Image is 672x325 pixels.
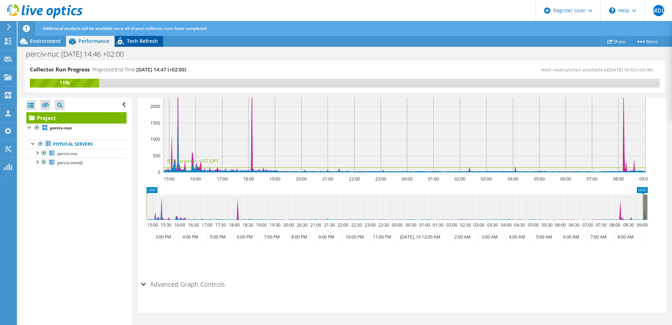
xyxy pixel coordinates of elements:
[514,222,525,228] text: 04:30
[26,140,127,149] a: Physical Servers
[460,222,471,228] text: 02:30
[23,50,135,58] h1: perciv-nuc [DATE] 14:46 +02:00
[269,176,280,182] text: 19:00
[432,222,443,228] text: 01:30
[167,158,219,164] text: 95th Percentile = 147 IOPS
[582,222,593,228] text: 07:00
[256,222,266,228] text: 19:00
[127,38,158,44] span: Tech Refresh
[30,38,61,44] span: Environment
[609,222,620,228] text: 08:00
[160,222,171,228] text: 15:30
[136,66,186,73] span: [DATE] 14:47 (+02:00)
[26,112,127,123] a: Project
[174,222,185,228] text: 16:00
[419,222,430,228] text: 01:00
[150,136,160,142] text: 1000
[351,222,362,228] text: 22:30
[217,176,227,182] text: 17:00
[637,222,647,228] text: 09:00
[568,222,579,228] text: 06:30
[378,222,389,228] text: 23:30
[150,103,160,109] text: 2000
[242,222,253,228] text: 18:30
[364,222,375,228] text: 23:00
[608,66,653,73] span: [DATE] 16:52 (+02:00)
[310,222,321,228] text: 21:00
[401,176,412,182] text: 00:00
[560,176,571,182] text: 06:00
[201,222,212,228] text: 17:00
[50,125,72,131] b: perciv-nuc
[609,7,615,14] svg: \n
[487,222,498,228] text: 03:30
[473,222,484,228] text: 03:00
[349,176,360,182] text: 22:00
[480,176,491,182] text: 03:00
[57,151,78,157] span: perciv-nuc
[150,120,160,126] text: 1500
[541,222,552,228] text: 05:30
[375,176,386,182] text: 23:00
[147,222,158,228] text: 15:00
[141,277,225,291] h2: Advanced Graph Controls
[541,66,656,73] span: Next recalculation available at
[446,222,457,228] text: 02:00
[613,176,623,182] text: 08:00
[602,36,631,47] a: Share
[228,222,239,228] text: 18:00
[296,176,306,182] text: 20:00
[269,222,280,228] text: 19:30
[43,25,207,31] span: Additional analysis will be available once all of your collector runs have completed.
[653,5,664,16] span: MDL
[405,222,416,228] text: 00:30
[215,222,226,228] text: 17:30
[337,222,348,228] text: 22:00
[428,176,439,182] text: 01:00
[158,169,160,175] text: 0
[454,176,465,182] text: 02:00
[78,38,109,44] span: Performance
[26,123,127,133] a: perciv-nuc
[296,222,307,228] text: 20:30
[153,153,160,159] text: 500
[623,222,634,228] text: 08:30
[92,66,186,74] h4: Projected End Time:
[586,176,597,182] text: 07:00
[30,79,99,87] div: 11%
[639,176,650,182] text: 09:00
[534,176,544,182] text: 05:00
[392,222,402,228] text: 00:00
[57,160,83,166] span: perciv-mind2
[324,222,335,228] text: 21:30
[26,149,127,158] a: perciv-nuc
[190,176,201,182] text: 16:00
[631,36,663,47] a: More
[595,222,606,228] text: 07:30
[26,158,127,167] a: perciv-mind2
[528,222,538,228] text: 05:00
[507,176,518,182] text: 04:00
[283,222,294,228] text: 20:00
[188,222,199,228] text: 16:30
[555,222,566,228] text: 06:00
[500,222,511,228] text: 04:00
[243,176,254,182] text: 18:00
[322,176,333,182] text: 21:00
[163,176,174,182] text: 15:00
